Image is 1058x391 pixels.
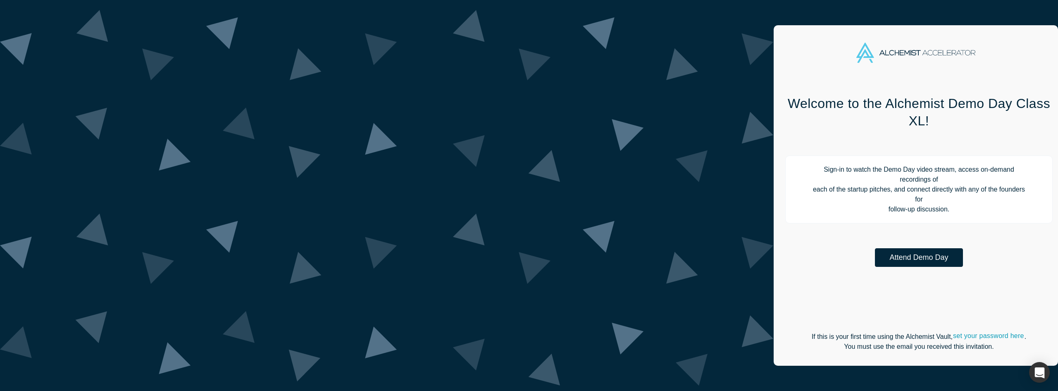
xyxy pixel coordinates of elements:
button: Attend Demo Day [875,248,963,267]
p: If this is your first time using the Alchemist Vault, . You must use the email you received this ... [785,332,1053,352]
img: Alchemist Accelerator Logo [856,43,975,63]
p: Sign-in to watch the Demo Day video stream, access on-demand recordings of each of the startup pi... [785,156,1053,223]
a: set your password here [953,331,1025,341]
h1: Welcome to the Alchemist Demo Day Class XL! [785,95,1053,130]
